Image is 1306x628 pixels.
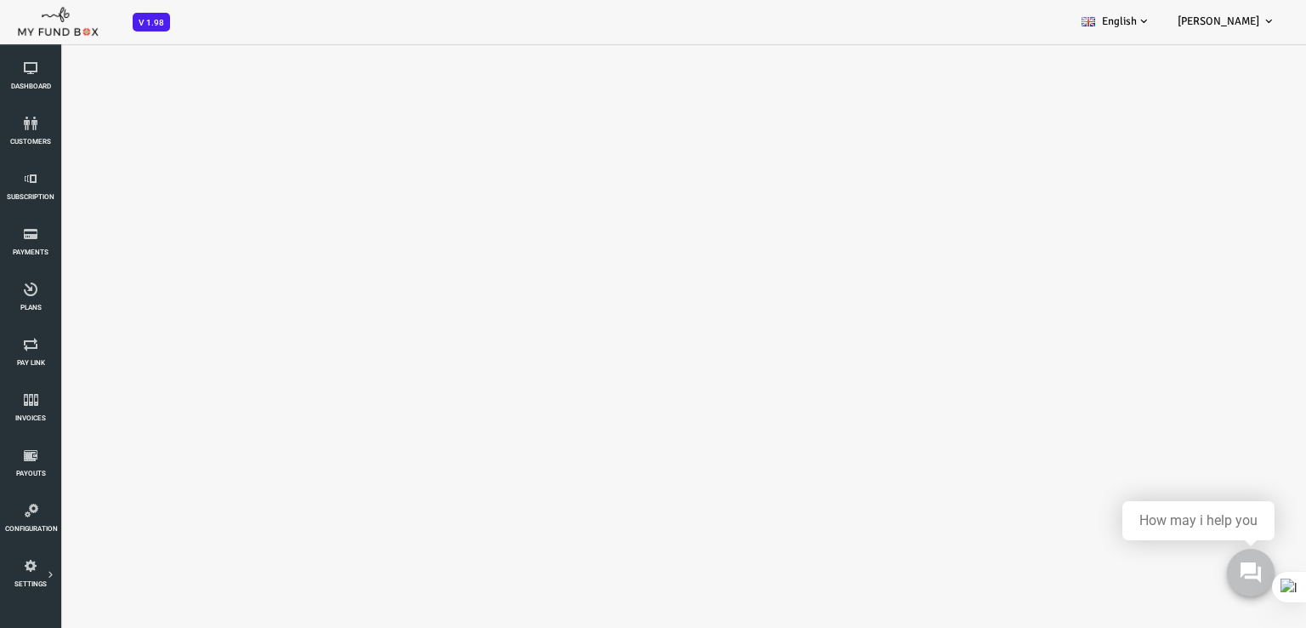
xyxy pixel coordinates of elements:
span: V 1.98 [133,13,170,31]
iframe: Launcher button frame [1212,534,1289,611]
img: mfboff.png [17,3,99,37]
div: How may i help you [1139,513,1258,528]
span: [PERSON_NAME] [1178,14,1259,28]
a: V 1.98 [133,15,170,28]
